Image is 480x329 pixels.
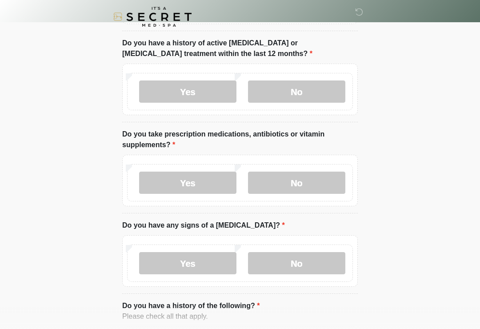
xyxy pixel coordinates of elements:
img: It's A Secret Med Spa Logo [113,7,192,27]
label: Do you have a history of active [MEDICAL_DATA] or [MEDICAL_DATA] treatment within the last 12 mon... [122,38,358,59]
div: Please check all that apply. [122,311,358,322]
label: Yes [139,172,236,194]
label: Do you have any signs of a [MEDICAL_DATA]? [122,220,285,231]
label: No [248,80,345,103]
label: Do you have a history of the following? [122,301,260,311]
label: Yes [139,80,236,103]
label: No [248,252,345,274]
label: Do you take prescription medications, antibiotics or vitamin supplements? [122,129,358,150]
label: No [248,172,345,194]
label: Yes [139,252,236,274]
